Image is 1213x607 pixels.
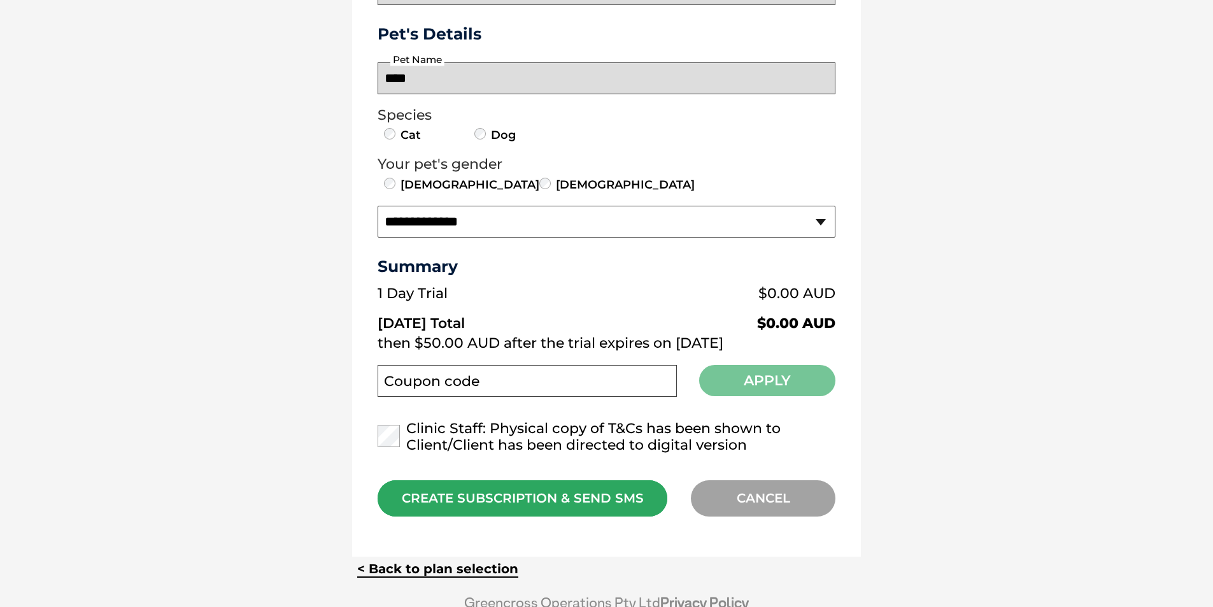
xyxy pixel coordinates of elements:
[378,480,667,517] div: CREATE SUBSCRIPTION & SEND SMS
[378,257,835,276] h3: Summary
[372,24,841,43] h3: Pet's Details
[378,332,835,355] td: then $50.00 AUD after the trial expires on [DATE]
[699,365,835,396] button: Apply
[378,282,618,305] td: 1 Day Trial
[378,107,835,124] legend: Species
[618,305,835,332] td: $0.00 AUD
[691,480,835,517] div: CANCEL
[378,425,400,447] input: Clinic Staff: Physical copy of T&Cs has been shown to Client/Client has been directed to digital ...
[618,282,835,305] td: $0.00 AUD
[378,305,618,332] td: [DATE] Total
[378,420,835,453] label: Clinic Staff: Physical copy of T&Cs has been shown to Client/Client has been directed to digital ...
[378,156,835,173] legend: Your pet's gender
[384,373,479,390] label: Coupon code
[357,561,518,577] a: < Back to plan selection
